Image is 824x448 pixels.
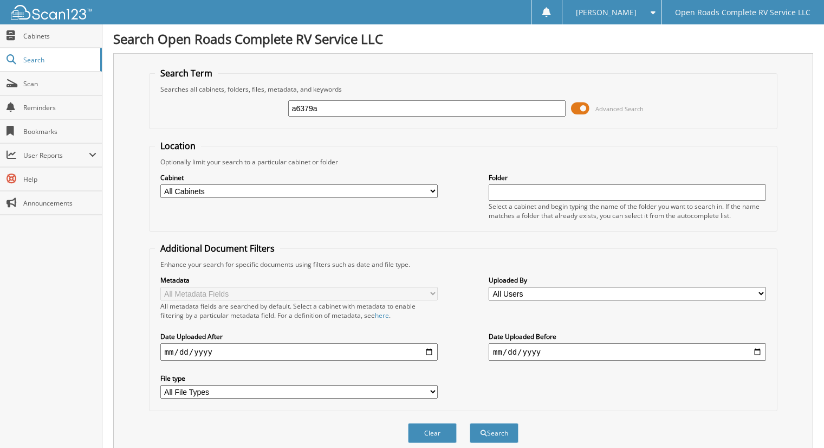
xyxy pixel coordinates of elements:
[23,199,96,208] span: Announcements
[489,332,766,341] label: Date Uploaded Before
[489,343,766,361] input: end
[23,175,96,184] span: Help
[160,276,438,285] label: Metadata
[155,157,772,167] div: Optionally limit your search to a particular cabinet or folder
[160,374,438,383] label: File type
[155,242,280,254] legend: Additional Document Filters
[675,9,810,16] span: Open Roads Complete RV Service LLC
[595,105,644,113] span: Advanced Search
[113,30,813,48] h1: Search Open Roads Complete RV Service LLC
[23,55,95,65] span: Search
[23,127,96,136] span: Bookmarks
[11,5,92,20] img: scan123-logo-white.svg
[160,302,438,320] div: All metadata fields are searched by default. Select a cabinet with metadata to enable filtering b...
[23,151,89,160] span: User Reports
[23,31,96,41] span: Cabinets
[160,343,438,361] input: start
[408,423,457,443] button: Clear
[155,260,772,269] div: Enhance your search for specific documents using filters such as date and file type.
[155,67,218,79] legend: Search Term
[375,311,389,320] a: here
[160,173,438,182] label: Cabinet
[489,276,766,285] label: Uploaded By
[160,332,438,341] label: Date Uploaded After
[489,202,766,220] div: Select a cabinet and begin typing the name of the folder you want to search in. If the name match...
[23,103,96,112] span: Reminders
[155,85,772,94] div: Searches all cabinets, folders, files, metadata, and keywords
[576,9,637,16] span: [PERSON_NAME]
[23,79,96,88] span: Scan
[155,140,201,152] legend: Location
[489,173,766,182] label: Folder
[470,423,518,443] button: Search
